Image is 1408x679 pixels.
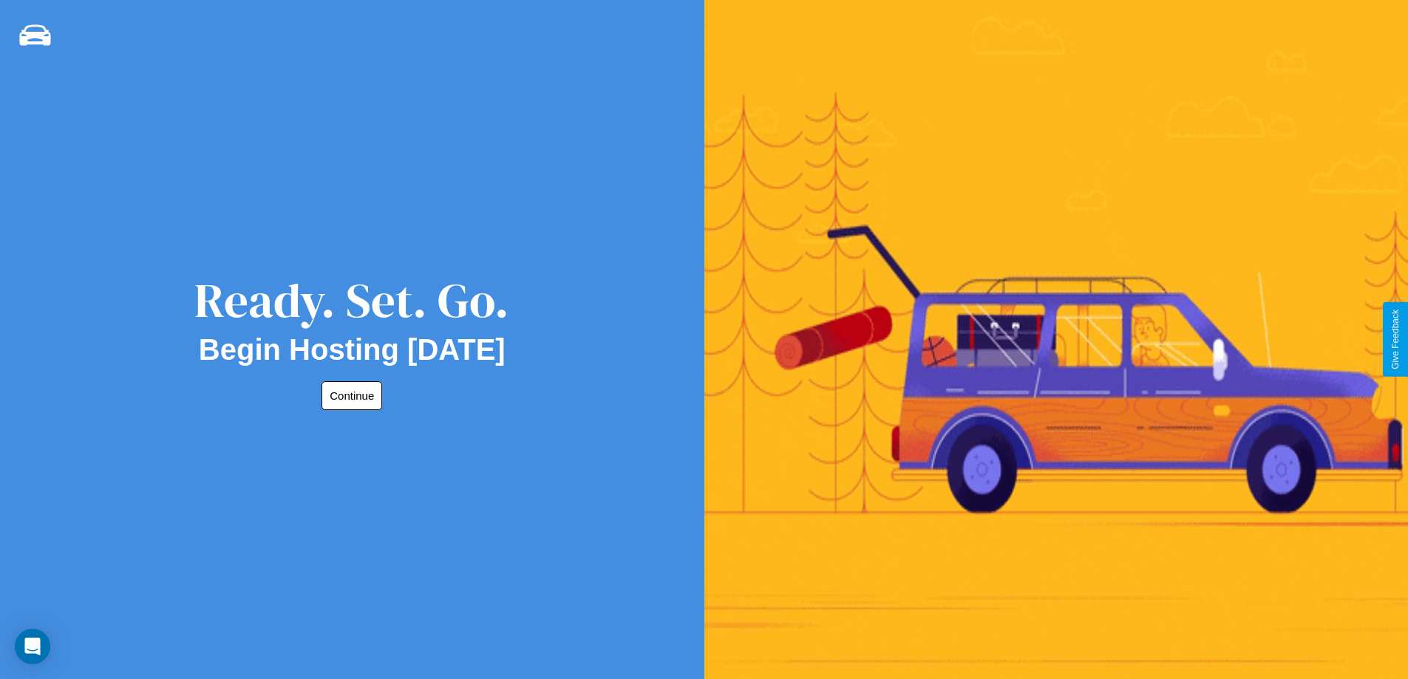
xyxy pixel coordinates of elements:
button: Continue [322,381,382,410]
div: Ready. Set. Go. [194,267,509,333]
h2: Begin Hosting [DATE] [199,333,506,366]
div: Give Feedback [1390,310,1401,369]
div: Open Intercom Messenger [15,629,50,664]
